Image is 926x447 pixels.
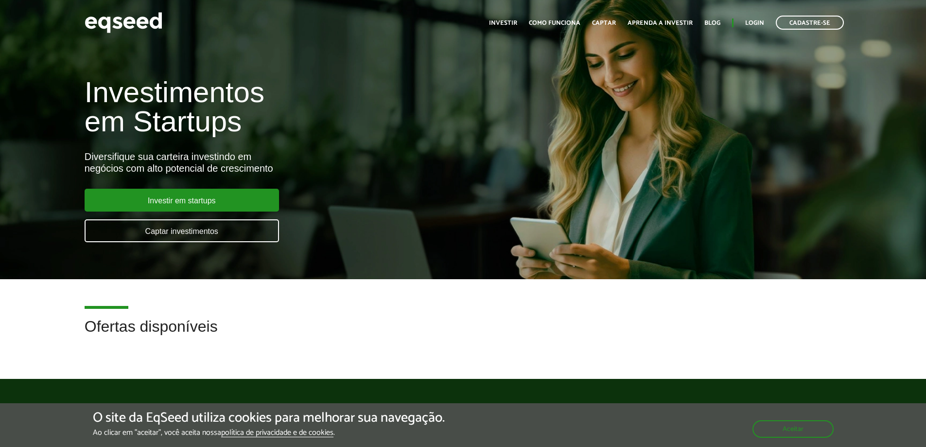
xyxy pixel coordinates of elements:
a: Login [745,20,764,26]
p: Ao clicar em "aceitar", você aceita nossa . [93,428,445,437]
button: Aceitar [752,420,834,438]
a: Cadastre-se [776,16,844,30]
a: Como funciona [529,20,580,26]
a: Aprenda a investir [628,20,693,26]
h2: Ofertas disponíveis [85,318,842,350]
a: Investir em startups [85,189,279,212]
a: Blog [704,20,720,26]
h1: Investimentos em Startups [85,78,533,136]
a: Investir [489,20,517,26]
div: Diversifique sua carteira investindo em negócios com alto potencial de crescimento [85,151,533,174]
a: Captar investimentos [85,219,279,242]
a: Captar [592,20,616,26]
img: EqSeed [85,10,162,36]
h5: O site da EqSeed utiliza cookies para melhorar sua navegação. [93,411,445,426]
a: política de privacidade e de cookies [221,429,333,437]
